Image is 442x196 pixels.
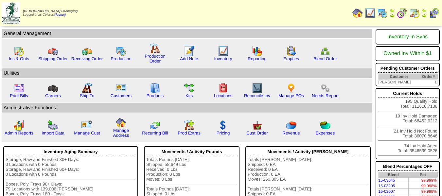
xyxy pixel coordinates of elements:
[218,46,228,56] img: line_graph.gif
[252,46,262,56] img: graph.gif
[420,74,437,80] th: Order#
[218,83,228,93] img: locations.gif
[409,189,437,194] td: 99.999%
[2,68,372,78] td: Utilities
[278,93,304,98] a: Manage POs
[150,43,160,54] img: factory.gif
[55,13,66,17] a: (logout)
[378,89,437,98] div: Current Holds
[379,178,395,183] a: 15-03045
[376,88,440,159] div: 195 Quality Hold Total: 111610.7138 19 Inv Hold Damaged Total: 68452.6212 21 Inv Hold Not Found T...
[42,131,64,135] a: Import Data
[378,47,437,60] div: Owned Inv Within $1
[378,80,420,85] td: [PERSON_NAME]
[390,13,395,18] img: arrowright.gif
[116,46,126,56] img: calendarprod.gif
[74,131,100,135] a: Manage Cust
[282,131,300,135] a: Revenue
[5,131,33,135] a: Admin Reports
[23,9,78,13] span: [DEMOGRAPHIC_DATA] Packaging
[252,120,262,131] img: cust_order.png
[48,46,58,56] img: truck.gif
[2,29,372,38] td: General Management
[422,8,427,13] img: arrowleft.gif
[2,2,20,24] img: zoroco-logo-small.webp
[283,56,299,61] a: Empties
[248,56,267,61] a: Reporting
[111,93,132,98] a: Customers
[116,83,126,93] img: customers.gif
[48,120,58,131] img: import.gif
[217,131,230,135] a: Pricing
[14,120,24,131] img: graph2.png
[352,8,363,18] img: home.gif
[244,93,270,98] a: Reconcile Inv
[429,8,439,18] img: calendarcustomer.gif
[320,120,330,131] img: pie_chart2.png
[71,56,103,61] a: Receiving Order
[10,93,28,98] a: Print Bills
[286,120,296,131] img: pie_chart.png
[379,189,395,194] a: 15-03007
[390,8,395,13] img: arrowleft.gif
[218,120,228,131] img: dollar.gif
[9,56,29,61] a: Ins & Outs
[248,148,368,156] div: Movements / Activity [PERSON_NAME]
[2,103,372,113] td: Adminstrative Functions
[142,131,168,135] a: Recurring Bill
[145,54,166,63] a: Production Order
[184,83,194,93] img: workflow.gif
[214,56,232,61] a: Inventory
[184,120,194,131] img: prodextras.gif
[286,83,296,93] img: po.png
[186,93,193,98] a: Kits
[147,93,164,98] a: Products
[378,74,420,80] th: Customer
[365,8,375,18] img: line_graph.gif
[312,93,339,98] a: Needs Report
[316,131,335,135] a: Expenses
[23,9,78,17] span: Logged in as Colerost
[378,172,409,178] th: Blend
[82,46,92,56] img: truck2.gif
[377,8,388,18] img: calendarprod.gif
[184,46,194,56] img: orders.gif
[14,83,24,93] img: invoice2.gif
[397,8,407,18] img: calendarblend.gif
[409,178,437,183] td: 99.999%
[214,93,232,98] a: Locations
[146,148,237,156] div: Movements / Activity Pounds
[378,31,437,43] div: Inventory In Sync
[178,131,201,135] a: Prod Extras
[409,8,420,18] img: calendarinout.gif
[320,46,330,56] img: network.png
[286,46,296,56] img: workorder.gif
[116,117,126,128] img: home.gif
[409,172,437,178] th: Pct
[320,83,330,93] img: workflow.png
[45,93,61,98] a: Carriers
[6,148,136,156] div: Inventory Aging Summary
[252,83,262,93] img: line_graph2.gif
[48,83,58,93] img: truck3.gif
[378,162,437,171] div: Blend Percentages OFF
[80,93,94,98] a: Ship To
[150,83,160,93] img: cabinet.gif
[113,128,129,138] a: Manage Address
[420,80,437,85] td: 1
[313,56,337,61] a: Blend Order
[422,13,427,18] img: arrowright.gif
[378,64,437,73] div: Pending Customer Orders
[150,120,160,131] img: reconcile.gif
[14,46,24,56] img: calendarinout.gif
[379,184,395,188] a: 15-03205
[81,120,93,131] img: managecust.png
[38,56,68,61] a: Shipping Order
[111,56,132,61] a: Production
[82,83,92,93] img: factory2.gif
[409,183,437,189] td: 99.998%
[180,56,198,61] a: Add Note
[246,131,268,135] a: Cust Order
